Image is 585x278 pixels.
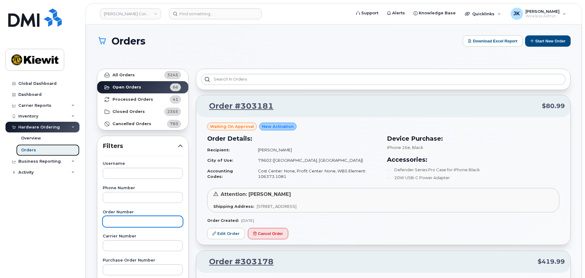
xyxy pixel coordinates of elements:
[97,118,188,130] a: Cancelled Orders783
[207,147,230,152] strong: Recipient:
[103,162,183,166] label: Username
[387,167,559,173] li: Defender Series Pro Case for iPhone Black
[538,257,565,266] span: $419.99
[542,102,565,110] span: $80.99
[410,145,423,150] span: , Black
[252,166,380,182] td: Cost Center: None, Profit Center: None, WBS Element: 106373.1081
[112,121,151,126] strong: Cancelled Orders
[463,35,523,47] button: Download Excel Report
[207,168,233,179] strong: Accounting Codes:
[112,73,135,78] strong: All Orders
[112,97,153,102] strong: Processed Orders
[201,74,565,85] input: Search in orders
[97,81,188,93] a: Open Orders66
[207,158,233,163] strong: City of Use:
[387,155,559,164] h3: Accessories:
[221,191,291,197] span: Attention: [PERSON_NAME]
[207,218,239,223] strong: Order Created:
[257,204,296,209] span: [STREET_ADDRESS]
[103,142,178,150] span: Filters
[103,186,183,190] label: Phone Number
[103,258,183,262] label: Purchase Order Number
[112,85,141,90] strong: Open Orders
[97,69,188,81] a: All Orders3245
[97,106,188,118] a: Closed Orders2355
[202,256,274,267] a: Order #303178
[173,96,178,102] span: 41
[167,72,178,78] span: 3245
[167,109,178,114] span: 2355
[112,109,145,114] strong: Closed Orders
[207,134,380,143] h3: Order Details:
[97,93,188,106] a: Processed Orders41
[241,218,254,223] span: [DATE]
[252,145,380,155] td: [PERSON_NAME]
[387,134,559,143] h3: Device Purchase:
[210,124,254,129] span: Waiting On Approval
[213,204,254,209] strong: Shipping Address:
[262,124,294,129] span: New Activation
[170,121,178,127] span: 783
[173,84,178,90] span: 66
[207,228,245,239] a: Edit Order
[387,145,410,150] span: iPhone 16e
[202,101,274,112] a: Order #303181
[558,251,580,273] iframe: Messenger Launcher
[248,228,288,239] button: Cancel Order
[103,210,183,214] label: Order Number
[387,175,559,181] li: 20W USB-C Power Adapter
[252,155,380,166] td: 79602 ([GEOGRAPHIC_DATA], [GEOGRAPHIC_DATA])
[112,36,145,46] span: Orders
[103,234,183,238] label: Carrier Number
[525,35,571,47] button: Start New Order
